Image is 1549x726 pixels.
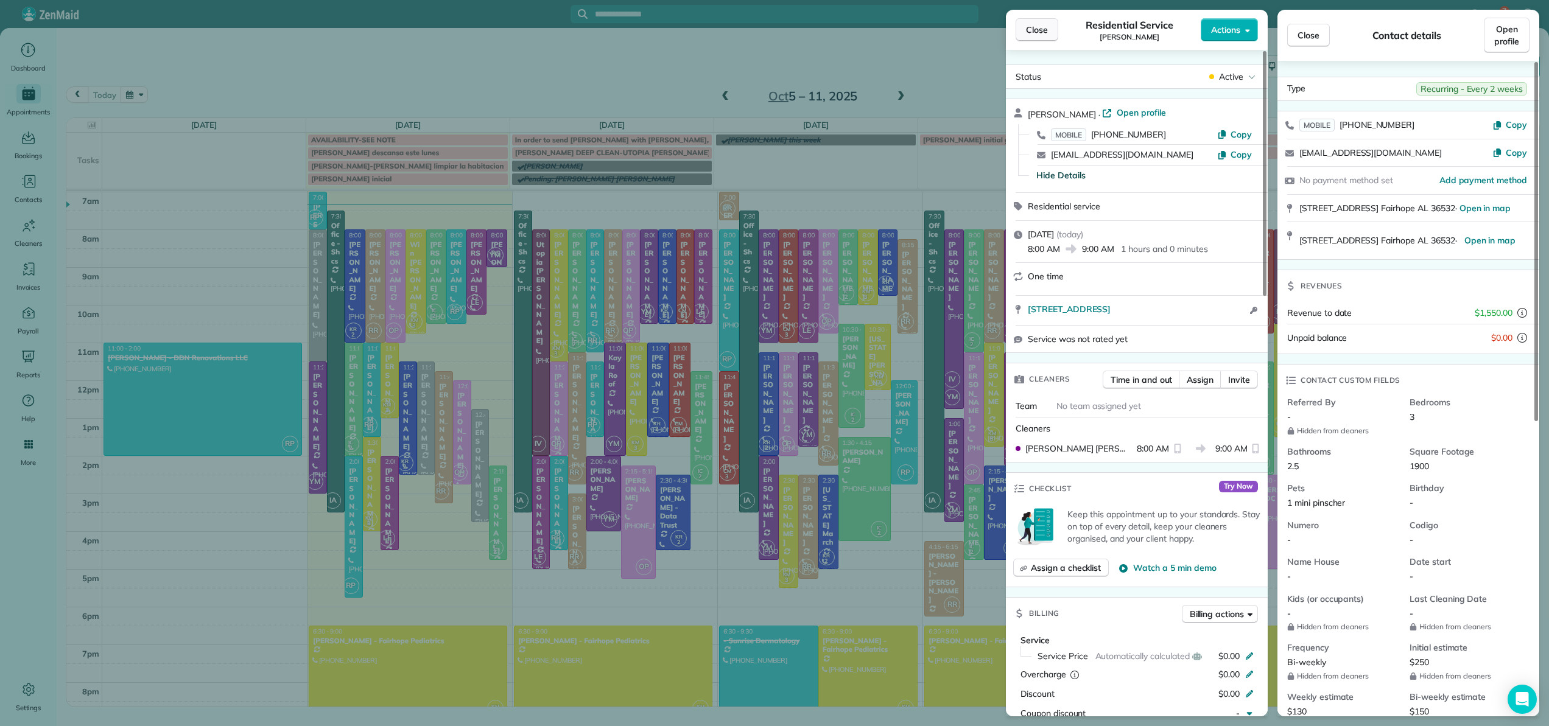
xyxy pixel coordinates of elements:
[1287,641,1400,654] span: Frequency
[1051,128,1086,141] span: MOBILE
[1219,71,1243,83] span: Active
[1215,442,1248,455] span: 9:00 AM
[1410,534,1413,545] span: -
[1410,593,1522,605] span: Last Cleaning Date
[1119,562,1216,574] button: Watch a 5 min demo
[1492,119,1527,131] button: Copy
[1029,373,1070,385] span: Cleaners
[1484,18,1530,53] a: Open profile
[1137,442,1169,455] span: 8:00 AM
[1410,482,1522,494] span: Birthday
[1051,149,1193,160] a: [EMAIL_ADDRESS][DOMAIN_NAME]
[1459,203,1511,214] a: Open in map
[1096,110,1103,119] span: ·
[1410,445,1522,458] span: Square Footage
[1020,688,1055,699] span: Discount
[1299,147,1442,158] a: [EMAIL_ADDRESS][DOMAIN_NAME]
[1287,706,1307,717] span: $130
[1410,396,1522,408] span: Bedrooms
[1287,671,1400,681] span: Hidden from cleaners
[1287,426,1400,436] span: Hidden from cleaners
[1020,708,1086,719] span: Coupon discount
[1439,174,1527,186] a: Add payment method
[1028,243,1060,255] span: 8:00 AM
[1051,128,1166,141] a: MOBILE[PHONE_NUMBER]
[1091,129,1166,140] span: [PHONE_NUMBER]
[1028,333,1128,345] span: Service was not rated yet
[1287,571,1291,582] span: -
[1231,149,1252,160] span: Copy
[1299,119,1414,131] a: MOBILE[PHONE_NUMBER]
[1028,201,1100,212] span: Residential service
[1028,303,1246,315] a: [STREET_ADDRESS]
[1028,229,1054,240] span: [DATE]
[1410,571,1413,582] span: -
[1016,423,1050,434] span: Cleaners
[1026,24,1048,36] span: Close
[1410,641,1522,654] span: Initial estimate
[1095,650,1190,662] span: Automatically calculated
[1287,519,1400,531] span: Numero
[1287,445,1400,458] span: Bathrooms
[1299,235,1459,246] span: [STREET_ADDRESS] Fairhope AL 36532 ·
[1410,461,1429,472] span: 1900
[1217,148,1252,161] button: Copy
[1236,708,1240,719] span: -
[1491,332,1512,344] span: $0.00
[1299,119,1335,131] span: MOBILE
[1020,668,1126,680] div: Overcharge
[1410,556,1522,568] span: Date start
[1508,685,1537,714] div: Open Intercom Messenger
[1287,657,1326,668] span: Bi-weekly
[1220,371,1258,389] button: Invite
[1103,371,1180,389] button: Time in and out
[1298,29,1319,41] span: Close
[1416,82,1527,96] span: Recurring - Every 2 weeks
[1028,109,1096,120] span: [PERSON_NAME]
[1133,562,1216,574] span: Watch a 5 min demo
[1219,481,1258,493] span: Try Now
[1028,303,1111,315] span: [STREET_ADDRESS]
[1038,650,1088,662] span: Service Price
[1494,23,1519,47] span: Open profile
[1211,24,1240,36] span: Actions
[1410,608,1413,619] span: -
[1036,169,1086,181] button: Hide Details
[1287,691,1400,703] span: Weekly estimate
[1287,411,1291,422] span: -
[1287,622,1400,632] span: Hidden from cleaners
[1031,562,1101,574] span: Assign a checklist
[1475,307,1512,319] span: $1,550.00
[1020,635,1050,646] span: Service
[1187,374,1214,386] span: Assign
[1190,608,1244,620] span: Billing actions
[1082,243,1114,255] span: 9:00 AM
[1287,608,1291,619] span: -
[1287,482,1400,494] span: Pets
[1299,175,1393,186] span: No payment method set
[1410,691,1522,703] span: Bi-weekly estimate
[1410,519,1522,531] span: Codigo
[1056,229,1083,240] span: ( today )
[1287,556,1400,568] span: Name House
[1025,442,1132,455] span: [PERSON_NAME] [PERSON_NAME]
[1410,671,1522,681] span: Hidden from cleaners
[1287,534,1291,545] span: -
[1410,411,1414,422] span: 3
[1102,106,1166,119] a: Open profile
[1218,669,1240,680] span: $0.00
[1340,119,1414,130] span: [PHONE_NUMBER]
[1016,18,1058,41] button: Close
[1299,203,1511,214] span: [STREET_ADDRESS] Fairhope AL 36532 ·
[1506,147,1527,158] span: Copy
[1506,119,1527,130] span: Copy
[1464,235,1516,246] span: Open in map
[1067,508,1260,545] p: Keep this appointment up to your standards. Stay on top of every detail, keep your cleaners organ...
[1287,497,1345,508] span: 1 mini pinscher
[1117,106,1166,119] span: Open profile
[1410,706,1429,717] span: $150
[1287,82,1305,96] span: Type
[1016,71,1041,82] span: Status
